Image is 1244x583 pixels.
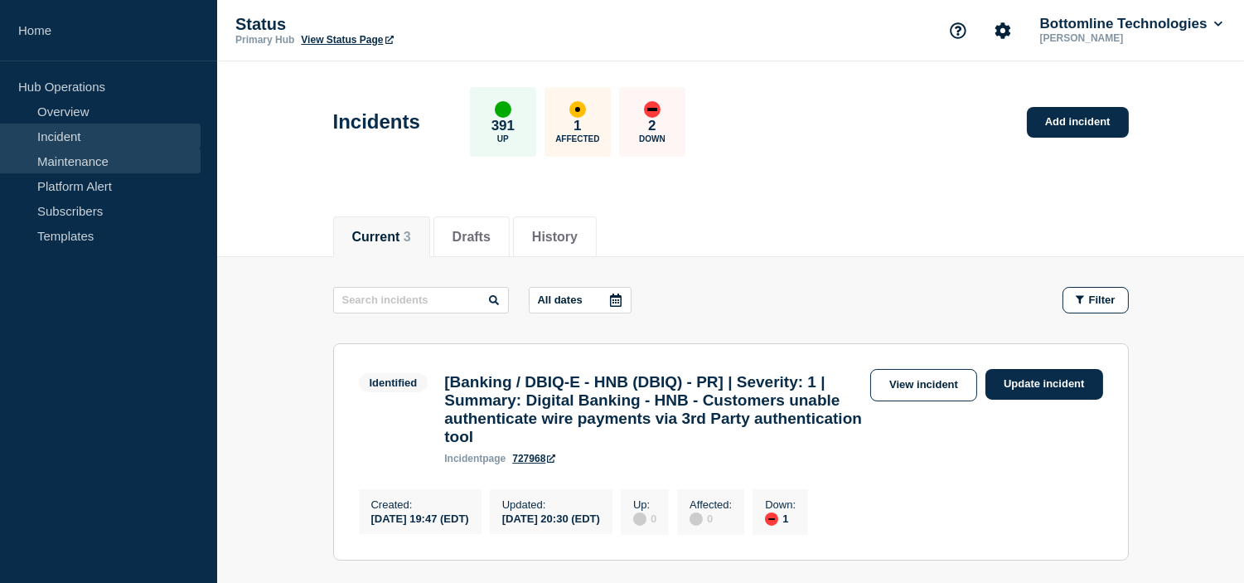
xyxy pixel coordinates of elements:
[359,373,428,392] span: Identified
[235,34,294,46] p: Primary Hub
[404,230,411,244] span: 3
[633,513,646,526] div: disabled
[690,511,732,526] div: 0
[371,511,469,525] div: [DATE] 19:47 (EDT)
[444,453,506,464] p: page
[529,287,632,313] button: All dates
[648,118,656,134] p: 2
[1062,287,1129,313] button: Filter
[333,287,509,313] input: Search incidents
[333,110,420,134] h1: Incidents
[555,134,599,143] p: Affected
[765,511,796,526] div: 1
[690,498,732,511] p: Affected :
[497,134,509,143] p: Up
[765,513,778,526] div: down
[491,118,515,134] p: 391
[985,13,1020,48] button: Account settings
[495,101,511,118] div: up
[644,101,661,118] div: down
[574,118,581,134] p: 1
[633,511,656,526] div: 0
[532,230,578,245] button: History
[1037,32,1209,44] p: [PERSON_NAME]
[1089,294,1116,306] span: Filter
[870,369,977,401] a: View incident
[941,13,975,48] button: Support
[633,498,656,511] p: Up :
[352,230,411,245] button: Current 3
[690,513,703,526] div: disabled
[301,34,393,46] a: View Status Page
[444,373,862,446] h3: [Banking / DBIQ-E - HNB (DBIQ) - PR] | Severity: 1 | Summary: Digital Banking - HNB - Customers u...
[512,453,555,464] a: 727968
[371,498,469,511] p: Created :
[1027,107,1129,138] a: Add incident
[538,294,583,306] p: All dates
[1037,16,1226,32] button: Bottomline Technologies
[444,453,482,464] span: incident
[502,498,600,511] p: Updated :
[639,134,666,143] p: Down
[569,101,586,118] div: affected
[453,230,491,245] button: Drafts
[765,498,796,511] p: Down :
[985,369,1103,400] a: Update incident
[235,15,567,34] p: Status
[502,511,600,525] div: [DATE] 20:30 (EDT)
